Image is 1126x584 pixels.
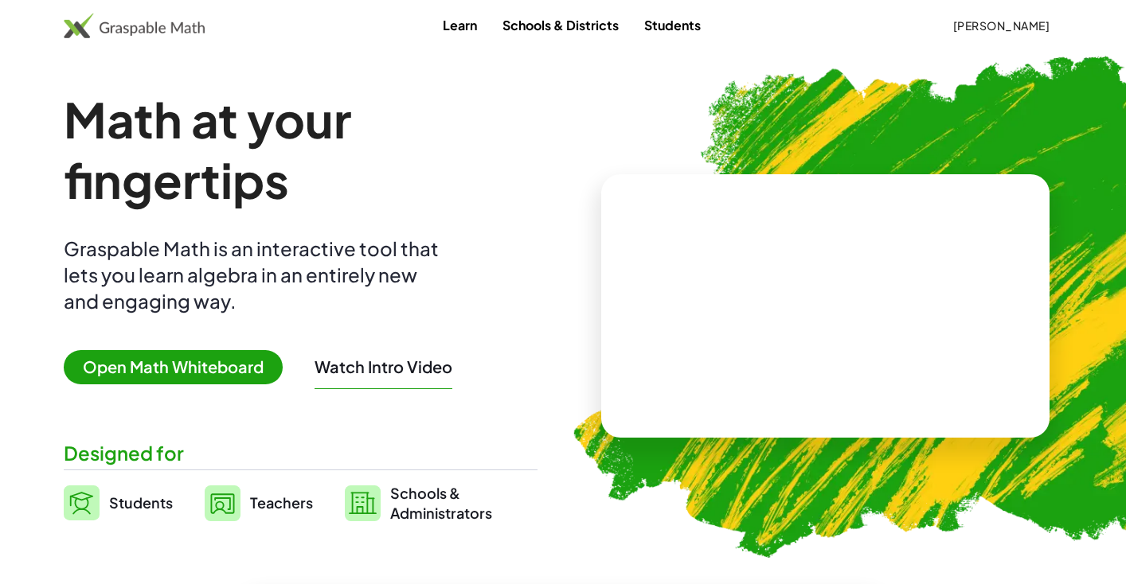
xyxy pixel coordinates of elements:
img: svg%3e [64,485,100,520]
img: svg%3e [345,485,381,521]
span: [PERSON_NAME] [952,18,1050,33]
button: [PERSON_NAME] [940,11,1062,40]
a: Open Math Whiteboard [64,360,295,376]
h1: Math at your fingertips [64,89,538,210]
span: Teachers [250,493,313,512]
a: Schools & Districts [490,10,631,40]
a: Students [631,10,714,40]
a: Schools &Administrators [345,483,492,523]
div: Designed for [64,440,538,466]
button: Watch Intro Video [315,356,452,377]
a: Teachers [205,483,313,523]
a: Learn [430,10,490,40]
span: Schools & Administrators [390,483,492,523]
div: Graspable Math is an interactive tool that lets you learn algebra in an entirely new and engaging... [64,236,446,314]
a: Students [64,483,173,523]
span: Open Math Whiteboard [64,350,283,384]
video: What is this? This is dynamic math notation. Dynamic math notation plays a central role in how Gr... [706,246,945,365]
img: svg%3e [205,485,240,521]
span: Students [109,493,173,512]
